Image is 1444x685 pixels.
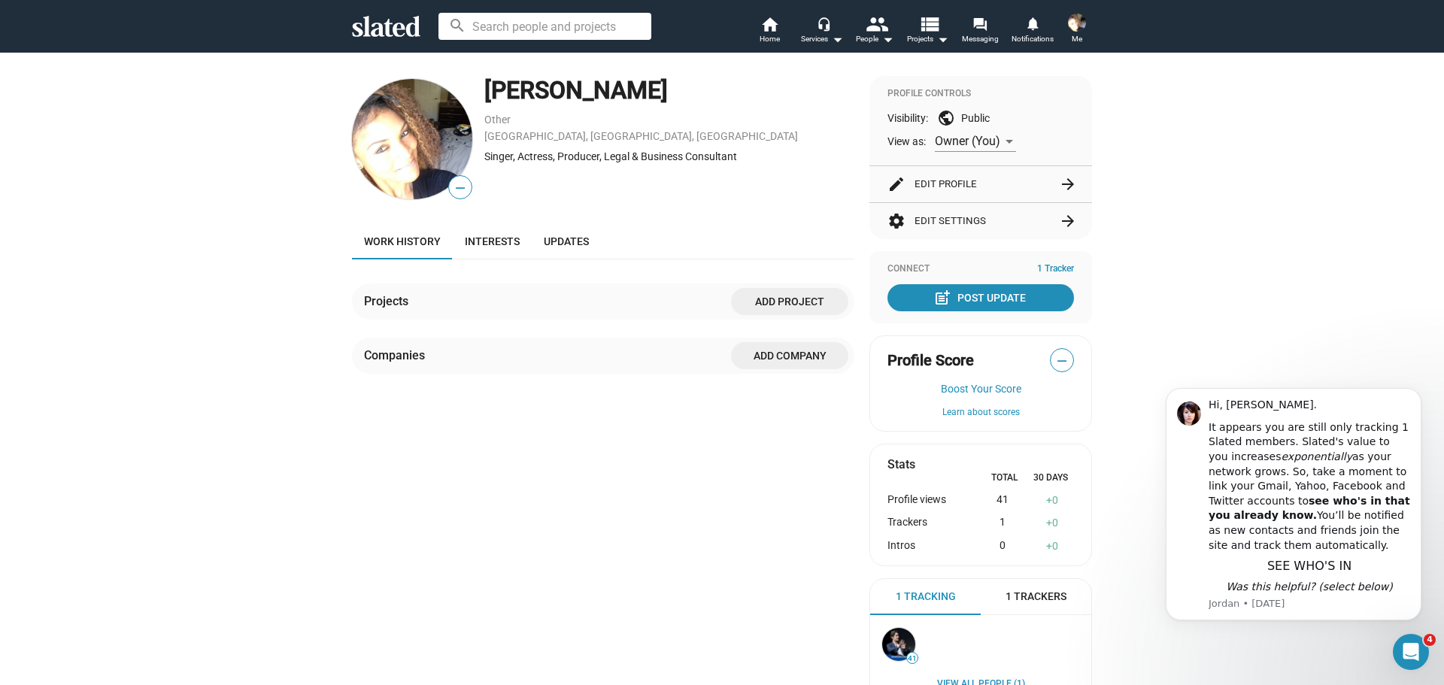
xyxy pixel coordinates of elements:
div: 0 [973,539,1030,553]
span: Add project [743,288,836,315]
span: Updates [544,235,589,247]
div: 30 Days [1027,472,1074,484]
div: Visibility: Public [887,109,1074,127]
mat-icon: settings [887,212,906,230]
span: 4 [1424,634,1436,646]
mat-icon: post_add [933,289,951,307]
div: Services [801,30,843,48]
a: Home [743,15,796,48]
mat-icon: edit [887,175,906,193]
div: Connect [887,263,1074,275]
img: Stephan Paternot [882,628,915,661]
div: Singer, Actress, Producer, Legal & Business Consultant [484,150,854,164]
button: Learn about scores [887,407,1074,419]
a: Updates [532,223,601,259]
span: — [449,178,472,198]
div: People [856,30,893,48]
span: Projects [907,30,948,48]
span: 41 [907,654,918,663]
span: 1 Tracker [1037,263,1074,275]
div: 41 [973,493,1030,508]
span: 1 Tracking [896,590,956,604]
a: Other [484,114,511,126]
mat-icon: arrow_drop_down [828,30,846,48]
div: 0 [1031,516,1074,530]
button: Add project [731,288,848,315]
mat-icon: arrow_drop_down [933,30,951,48]
mat-icon: arrow_forward [1059,175,1077,193]
div: Trackers [887,516,973,530]
a: [GEOGRAPHIC_DATA], [GEOGRAPHIC_DATA], [GEOGRAPHIC_DATA] [484,130,798,142]
span: View as: [887,135,926,149]
mat-icon: public [937,109,955,127]
mat-card-title: Stats [887,456,915,472]
span: Notifications [1012,30,1054,48]
mat-icon: headset_mic [817,17,830,30]
button: Services [796,15,848,48]
span: + [1046,517,1052,529]
div: Total [981,472,1027,484]
span: Home [760,30,780,48]
button: Add Company [731,342,848,369]
div: Profile Controls [887,88,1074,100]
input: Search people and projects [438,13,651,40]
mat-icon: forum [972,17,987,31]
div: Intros [887,539,973,553]
span: + [1046,494,1052,506]
span: Work history [364,235,441,247]
button: Post Update [887,284,1074,311]
span: 1 Trackers [1006,590,1066,604]
button: Tracey MilanoMe [1059,11,1095,50]
img: Tracey Milano [1068,14,1086,32]
div: [PERSON_NAME] [484,74,854,107]
a: Work history [352,223,453,259]
span: — [1051,351,1073,371]
button: Edit Settings [887,203,1074,239]
mat-icon: arrow_forward [1059,212,1077,230]
a: Messaging [954,15,1006,48]
span: Messaging [962,30,999,48]
button: People [848,15,901,48]
div: Profile views [887,493,973,508]
img: Tracey Milano [352,79,472,199]
span: + [1046,540,1052,552]
mat-icon: notifications [1025,16,1039,30]
span: Me [1072,30,1082,48]
button: Boost Your Score [887,383,1074,395]
mat-icon: home [760,15,778,33]
a: Interests [453,223,532,259]
button: Edit Profile [887,166,1074,202]
div: Post Update [936,284,1026,311]
div: 0 [1031,539,1074,553]
a: Notifications [1006,15,1059,48]
div: Companies [364,347,431,363]
iframe: Intercom live chat [1393,634,1429,670]
mat-icon: people [866,13,887,35]
iframe: Intercom notifications message [1143,369,1444,677]
button: Projects [901,15,954,48]
div: 1 [973,516,1030,530]
span: Owner (You) [935,134,1000,148]
span: Profile Score [887,350,974,371]
span: Add Company [743,342,836,369]
span: Interests [465,235,520,247]
div: 0 [1031,493,1074,508]
mat-icon: view_list [918,13,940,35]
div: Projects [364,293,414,309]
mat-icon: arrow_drop_down [878,30,896,48]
